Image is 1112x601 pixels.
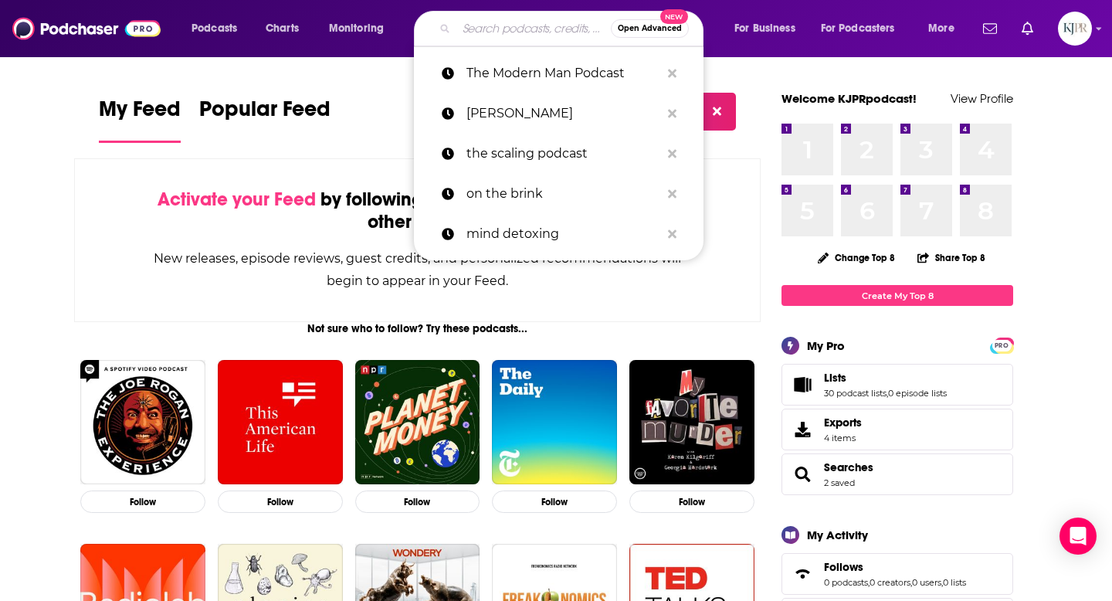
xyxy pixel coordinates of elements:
[824,416,862,430] span: Exports
[809,248,904,267] button: Change Top 8
[466,93,660,134] p: aaron harper
[951,91,1013,106] a: View Profile
[414,174,703,214] a: on the brink
[917,16,974,41] button: open menu
[943,577,966,588] a: 0 lists
[158,188,316,211] span: Activate your Feed
[734,18,795,39] span: For Business
[824,577,868,588] a: 0 podcasts
[80,360,205,485] img: The Joe Rogan Experience
[781,453,1013,495] span: Searches
[824,477,855,488] a: 2 saved
[414,53,703,93] a: The Modern Man Podcast
[192,18,237,39] span: Podcasts
[870,577,910,588] a: 0 creators
[821,18,895,39] span: For Podcasters
[466,53,660,93] p: The Modern Man Podcast
[12,14,161,43] img: Podchaser - Follow, Share and Rate Podcasts
[781,364,1013,406] span: Lists
[492,491,617,513] button: Follow
[414,214,703,254] a: mind detoxing
[781,285,1013,306] a: Create My Top 8
[912,577,941,588] a: 0 users
[618,25,682,32] span: Open Advanced
[466,214,660,254] p: mind detoxing
[629,491,754,513] button: Follow
[99,96,181,143] a: My Feed
[1059,518,1097,555] div: Open Intercom Messenger
[824,460,873,474] a: Searches
[492,360,617,485] img: The Daily
[629,360,754,485] img: My Favorite Murder with Karen Kilgariff and Georgia Hardstark
[218,360,343,485] img: This American Life
[887,388,888,399] span: ,
[256,16,308,41] a: Charts
[414,93,703,134] a: [PERSON_NAME]
[80,491,205,513] button: Follow
[977,15,1003,42] a: Show notifications dropdown
[355,491,480,513] button: Follow
[99,96,181,131] span: My Feed
[1058,12,1092,46] img: User Profile
[660,9,688,24] span: New
[941,577,943,588] span: ,
[218,491,343,513] button: Follow
[824,371,947,385] a: Lists
[992,339,1011,351] a: PRO
[429,11,718,46] div: Search podcasts, credits, & more...
[807,338,845,353] div: My Pro
[910,577,912,588] span: ,
[1058,12,1092,46] span: Logged in as KJPRpodcast
[824,560,966,574] a: Follows
[414,134,703,174] a: the scaling podcast
[811,16,917,41] button: open menu
[199,96,331,131] span: Popular Feed
[781,409,1013,450] a: Exports
[355,360,480,485] img: Planet Money
[456,16,611,41] input: Search podcasts, credits, & more...
[266,18,299,39] span: Charts
[329,18,384,39] span: Monitoring
[992,340,1011,351] span: PRO
[199,96,331,143] a: Popular Feed
[917,243,986,273] button: Share Top 8
[787,419,818,440] span: Exports
[152,188,683,233] div: by following Podcasts, Creators, Lists, and other Users!
[152,247,683,292] div: New releases, episode reviews, guest credits, and personalized recommendations will begin to appe...
[1058,12,1092,46] button: Show profile menu
[611,19,689,38] button: Open AdvancedNew
[181,16,257,41] button: open menu
[807,528,868,542] div: My Activity
[787,374,818,396] a: Lists
[781,553,1013,595] span: Follows
[824,388,887,399] a: 30 podcast lists
[824,560,863,574] span: Follows
[1015,15,1039,42] a: Show notifications dropdown
[824,433,862,443] span: 4 items
[928,18,954,39] span: More
[74,322,761,335] div: Not sure who to follow? Try these podcasts...
[787,463,818,485] a: Searches
[888,388,947,399] a: 0 episode lists
[724,16,815,41] button: open menu
[466,134,660,174] p: the scaling podcast
[868,577,870,588] span: ,
[466,174,660,214] p: on the brink
[318,16,404,41] button: open menu
[781,91,917,106] a: Welcome KJPRpodcast!
[824,371,846,385] span: Lists
[787,563,818,585] a: Follows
